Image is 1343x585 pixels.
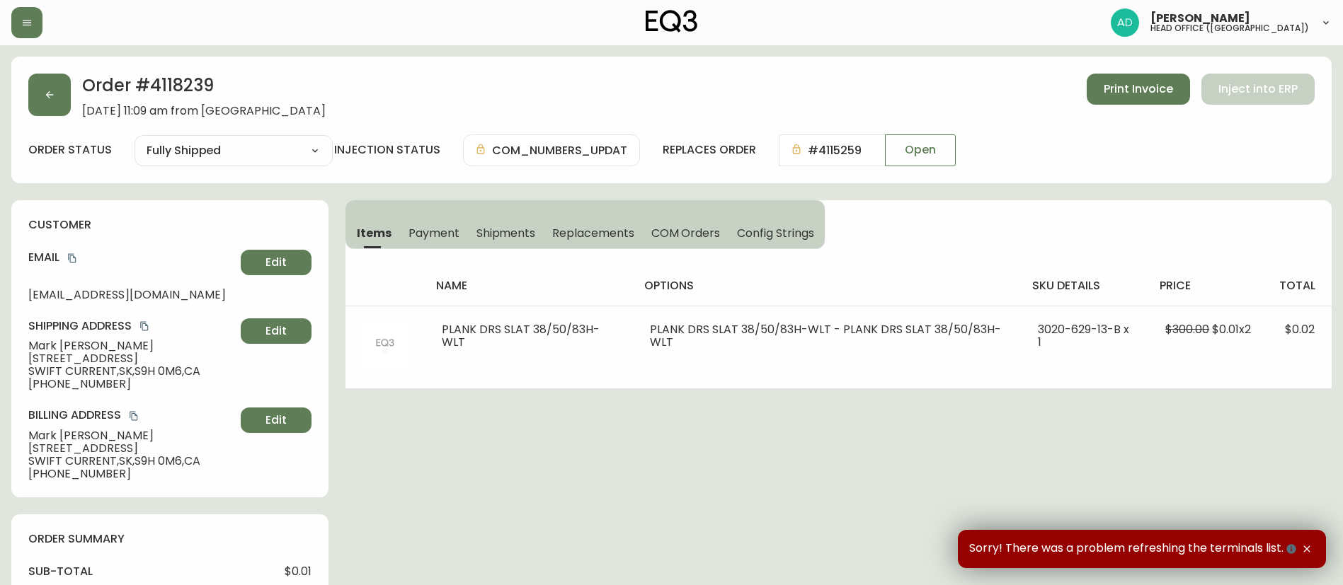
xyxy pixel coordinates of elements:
span: [PHONE_NUMBER] [28,468,235,480]
button: copy [127,409,141,423]
h4: replaces order [663,142,756,158]
button: Edit [241,407,312,433]
span: 3020-629-13-B x 1 [1038,321,1129,350]
h4: order summary [28,531,312,547]
img: 404Image.svg [362,323,408,369]
h5: head office ([GEOGRAPHIC_DATA]) [1150,24,1309,33]
h4: options [644,278,1010,294]
span: Sorry! There was a problem refreshing the terminals list. [969,541,1299,557]
span: SWIFT CURRENT , SK , S9H 0M6 , CA [28,365,235,378]
span: Replacements [552,226,634,241]
h4: sub-total [28,564,93,579]
img: logo [646,10,698,33]
span: Shipments [476,226,536,241]
span: Edit [265,255,287,270]
h4: customer [28,217,312,233]
button: Edit [241,250,312,275]
span: [PERSON_NAME] [1150,13,1250,24]
h4: total [1279,278,1320,294]
h4: Billing Address [28,407,235,423]
span: [EMAIL_ADDRESS][DOMAIN_NAME] [28,289,235,301]
span: Mark [PERSON_NAME] [28,340,235,352]
span: Open [905,142,936,158]
span: [STREET_ADDRESS] [28,352,235,365]
span: Config Strings [737,226,813,241]
h2: Order # 4118239 [82,74,326,105]
button: Print Invoice [1087,74,1190,105]
span: $0.01 [285,565,312,578]
span: SWIFT CURRENT , SK , S9H 0M6 , CA [28,455,235,468]
span: $0.02 [1285,321,1315,337]
h4: Email [28,250,235,265]
li: PLANK DRS SLAT 38/50/83H-WLT - PLANK DRS SLAT 38/50/83H-WLT [650,323,1004,349]
span: Edit [265,412,287,428]
span: COM Orders [651,226,721,241]
button: Edit [241,318,312,344]
img: d8effa94dd6239b168051e3e8076aa0c [1111,8,1139,37]
span: Print Invoice [1104,81,1173,97]
span: [DATE] 11:09 am from [GEOGRAPHIC_DATA] [82,105,326,117]
button: Open [885,134,956,166]
h4: sku details [1032,278,1137,294]
span: Items [357,226,392,241]
label: order status [28,142,112,158]
h4: injection status [334,142,440,158]
h4: price [1160,278,1257,294]
span: Edit [265,323,287,339]
span: [PHONE_NUMBER] [28,378,235,390]
button: copy [65,251,79,265]
h4: name [436,278,621,294]
span: Payment [408,226,459,241]
span: [STREET_ADDRESS] [28,442,235,455]
button: copy [137,319,152,333]
span: $300.00 [1165,321,1209,337]
h4: Shipping Address [28,318,235,334]
span: $0.01 x 2 [1212,321,1251,337]
span: PLANK DRS SLAT 38/50/83H-WLT [442,321,600,350]
span: Mark [PERSON_NAME] [28,429,235,442]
